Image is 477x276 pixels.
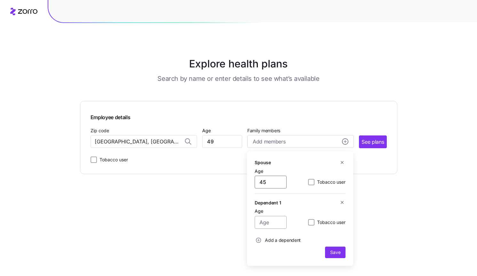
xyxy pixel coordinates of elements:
[255,168,263,175] label: Age
[255,159,271,166] h5: Spouse
[255,208,263,215] label: Age
[255,199,281,206] h5: Dependent 1
[247,135,354,148] button: Add membersadd icon
[255,176,287,188] input: Age
[91,127,109,134] label: Zip code
[91,135,197,148] input: Zip code
[314,178,346,186] label: Tobacco user
[97,156,128,164] label: Tobacco user
[325,247,346,258] button: Save
[359,135,386,148] button: See plans
[342,138,348,145] svg: add icon
[247,151,353,266] div: Add membersadd icon
[157,74,319,83] h3: Search by name or enter details to see what’s available
[265,237,301,243] span: Add a dependent
[256,238,261,243] svg: add icon
[314,218,346,226] label: Tobacco user
[255,216,287,229] input: Age
[96,56,381,72] h1: Explore health plans
[202,135,242,148] input: Age
[91,111,387,121] span: Employee details
[202,127,211,134] label: Age
[253,138,285,146] span: Add members
[330,249,340,256] span: Save
[247,127,354,134] span: Family members
[255,234,301,247] button: Add a dependent
[362,138,384,146] span: See plans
